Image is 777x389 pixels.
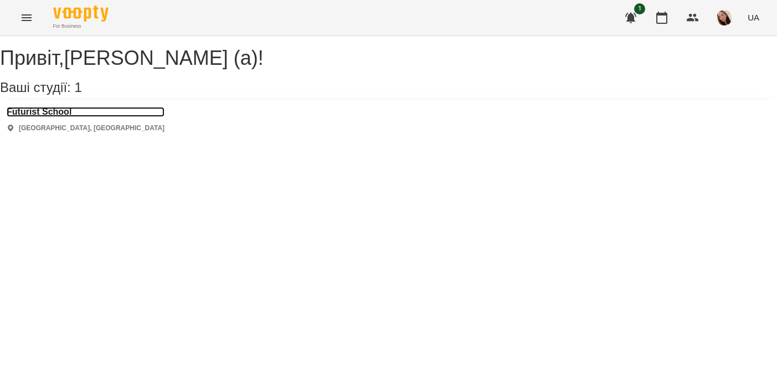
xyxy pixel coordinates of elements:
[743,7,764,28] button: UA
[7,107,164,117] a: Futurist School
[19,124,164,133] p: [GEOGRAPHIC_DATA], [GEOGRAPHIC_DATA]
[717,10,732,25] img: 8e00ca0478d43912be51e9823101c125.jpg
[748,12,759,23] span: UA
[53,6,109,22] img: Voopty Logo
[13,4,40,31] button: Menu
[634,3,645,14] span: 1
[53,23,109,30] span: For Business
[74,80,81,95] span: 1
